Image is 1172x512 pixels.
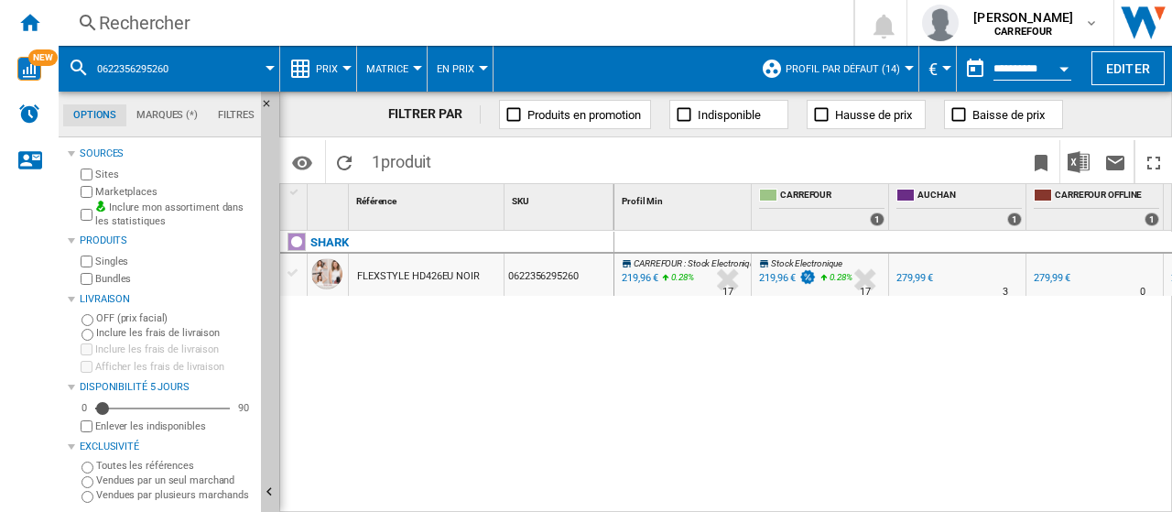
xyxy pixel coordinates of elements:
div: 279,99 € [1034,272,1070,284]
span: € [928,60,938,79]
div: Rechercher [99,10,806,36]
button: Créer un favoris [1023,140,1059,183]
div: FILTRER PAR [388,105,482,124]
span: NEW [28,49,58,66]
span: Matrice [366,63,408,75]
input: Inclure les frais de livraison [81,329,93,341]
label: Inclure les frais de livraison [96,326,254,340]
input: Marketplaces [81,186,92,198]
input: Afficher les frais de livraison [81,361,92,373]
span: Stock Electronique [771,258,842,268]
span: Profil par défaut (14) [786,63,900,75]
input: Bundles [81,273,92,285]
div: Sort None [311,184,348,212]
md-slider: Disponibilité [95,399,230,418]
label: Afficher les frais de livraison [95,360,254,374]
label: Inclure les frais de livraison [95,343,254,356]
label: Singles [95,255,254,268]
button: Envoyer ce rapport par email [1097,140,1134,183]
label: Bundles [95,272,254,286]
button: Profil par défaut (14) [786,46,909,92]
button: Matrice [366,46,418,92]
md-menu: Currency [919,46,957,92]
button: Open calendar [1047,49,1080,82]
button: En Prix [437,46,483,92]
div: Délai de livraison : 17 jours [722,283,733,301]
div: Mise à jour : mercredi 15 octobre 2025 06:34 [619,269,658,288]
b: CARREFOUR [994,26,1052,38]
div: 1 offers sold by AUCHAN [1007,212,1022,226]
md-tab-item: Options [63,104,126,126]
div: Délai de livraison : 17 jours [860,283,871,301]
div: Sources [80,147,254,161]
span: [PERSON_NAME] [973,8,1073,27]
span: CARREFOUR [780,189,884,204]
div: 1 offers sold by CARREFOUR OFFLINE [1145,212,1159,226]
button: md-calendar [957,50,993,87]
label: Vendues par un seul marchand [96,474,254,487]
span: Indisponible [698,108,761,122]
div: 219,96 € [759,272,796,284]
div: 0 [77,401,92,415]
button: Editer [1091,51,1165,85]
input: Toutes les références [81,462,93,474]
div: Délai de livraison : 3 jours [1003,283,1008,301]
input: Vendues par un seul marchand [81,476,93,488]
md-tab-item: Filtres [208,104,265,126]
input: OFF (prix facial) [81,314,93,326]
button: Baisse de prix [944,100,1063,129]
i: % [828,269,839,291]
span: AUCHAN [917,189,1022,204]
button: 0622356295260 [97,46,187,92]
i: % [669,269,680,291]
div: 279,99 € [1031,269,1070,288]
img: promotionV3.png [798,269,817,285]
img: wise-card.svg [17,57,41,81]
span: produit [381,152,431,171]
div: Profil Min Sort None [618,184,751,212]
div: FLEXSTYLE HD426EU NOIR [357,256,480,298]
div: Délai de livraison : 0 jour [1140,283,1145,301]
button: Prix [316,46,347,92]
span: 0.28 [671,272,688,282]
div: 90 [233,401,254,415]
div: Sort None [353,184,504,212]
div: 0622356295260 [68,46,270,92]
div: Sort None [508,184,613,212]
div: Prix [289,46,347,92]
input: Sites [81,169,92,180]
button: Plein écran [1135,140,1172,183]
div: Sort None [618,184,751,212]
div: 219,96 € [756,269,817,288]
div: AUCHAN 1 offers sold by AUCHAN [893,184,1025,230]
button: Télécharger au format Excel [1060,140,1097,183]
div: Disponibilité 5 Jours [80,380,254,395]
span: : Stock Electronique [684,258,759,268]
div: 279,99 € [896,272,933,284]
button: € [928,46,947,92]
input: Afficher les frais de livraison [81,420,92,432]
div: CARREFOUR OFFLINE 1 offers sold by CARREFOUR OFFLINE [1030,184,1163,230]
span: Produits en promotion [527,108,641,122]
span: CARREFOUR OFFLINE [1055,189,1159,204]
div: Profil par défaut (14) [761,46,909,92]
label: Marketplaces [95,185,254,199]
span: Prix [316,63,338,75]
button: Recharger [326,140,363,183]
div: Référence Sort None [353,184,504,212]
span: 0.28 [830,272,846,282]
input: Singles [81,256,92,267]
img: excel-24x24.png [1068,151,1090,173]
img: alerts-logo.svg [18,103,40,125]
md-tab-item: Marques (*) [126,104,208,126]
label: Vendues par plusieurs marchands [96,488,254,502]
span: Profil Min [622,196,663,206]
div: 279,99 € [894,269,933,288]
div: SKU Sort None [508,184,613,212]
button: Produits en promotion [499,100,651,129]
button: Options [284,146,320,179]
